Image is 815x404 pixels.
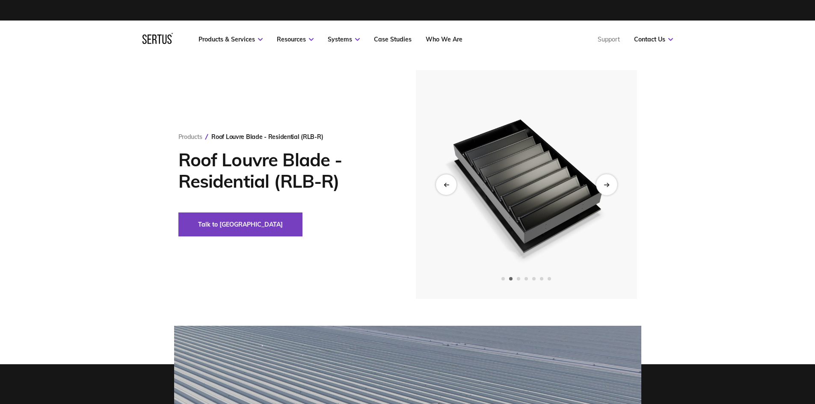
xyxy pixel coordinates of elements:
a: Support [598,35,620,43]
span: Go to slide 6 [540,277,543,280]
h1: Roof Louvre Blade - Residential (RLB-R) [178,149,390,192]
div: Previous slide [436,174,456,195]
span: Go to slide 1 [501,277,505,280]
a: Case Studies [374,35,412,43]
a: Resources [277,35,314,43]
a: Products & Services [199,35,263,43]
span: Go to slide 7 [548,277,551,280]
a: Contact Us [634,35,673,43]
div: Chatwidget [661,305,815,404]
a: Who We Are [426,35,462,43]
a: Systems [328,35,360,43]
a: Products [178,133,202,141]
span: Go to slide 5 [532,277,536,280]
button: Talk to [GEOGRAPHIC_DATA] [178,212,302,236]
iframe: Chat Widget [661,305,815,404]
span: Go to slide 4 [525,277,528,280]
div: Next slide [596,174,617,195]
span: Go to slide 3 [517,277,520,280]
